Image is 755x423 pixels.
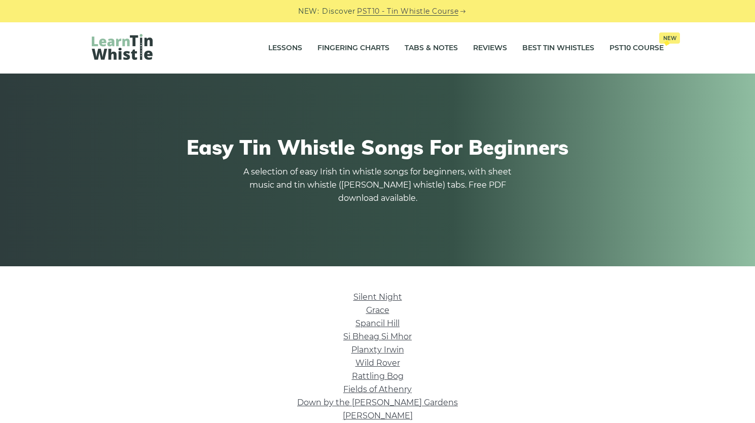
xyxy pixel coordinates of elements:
[92,34,153,60] img: LearnTinWhistle.com
[659,32,680,44] span: New
[268,36,302,61] a: Lessons
[366,305,389,315] a: Grace
[297,398,458,407] a: Down by the [PERSON_NAME] Gardens
[352,371,404,381] a: Rattling Bog
[351,345,404,355] a: Planxty Irwin
[609,36,664,61] a: PST10 CourseNew
[353,292,402,302] a: Silent Night
[92,135,664,159] h1: Easy Tin Whistle Songs For Beginners
[355,319,400,328] a: Spancil Hill
[241,165,515,205] p: A selection of easy Irish tin whistle songs for beginners, with sheet music and tin whistle ([PER...
[343,384,412,394] a: Fields of Athenry
[343,411,413,420] a: [PERSON_NAME]
[405,36,458,61] a: Tabs & Notes
[317,36,389,61] a: Fingering Charts
[343,332,412,341] a: Si­ Bheag Si­ Mhor
[473,36,507,61] a: Reviews
[355,358,400,368] a: Wild Rover
[522,36,594,61] a: Best Tin Whistles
